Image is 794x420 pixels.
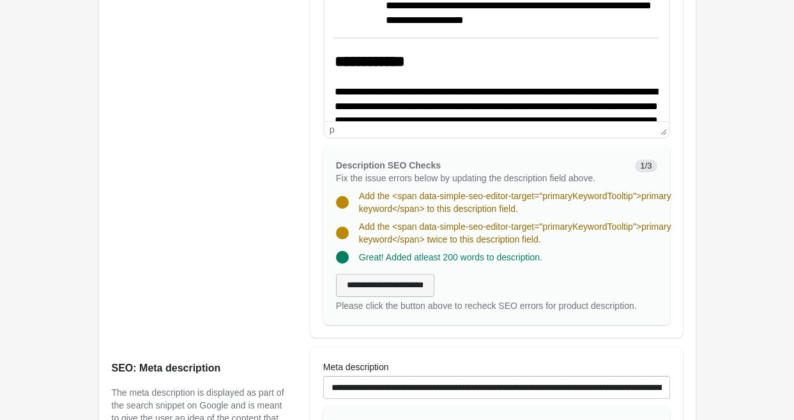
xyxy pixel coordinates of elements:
[359,191,671,214] span: Add the <span data-simple-seo-editor-target="primaryKeywordTooltip">primary keyword</span> to thi...
[655,122,669,137] div: Press the Up and Down arrow keys to resize the editor.
[323,361,389,373] label: Meta description
[336,299,657,312] div: Please click the button above to recheck SEO errors for product description.
[359,252,542,262] span: Great! Added atleast 200 words to description.
[359,221,671,244] span: Add the <span data-simple-seo-editor-target="primaryKeywordTooltip">primary keyword</span> twice ...
[330,124,335,135] div: p
[635,160,657,172] span: 1/3
[336,172,625,184] p: Fix the issue errors below by updating the description field above.
[336,160,441,170] span: Description SEO Checks
[112,361,285,376] h2: SEO: Meta description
